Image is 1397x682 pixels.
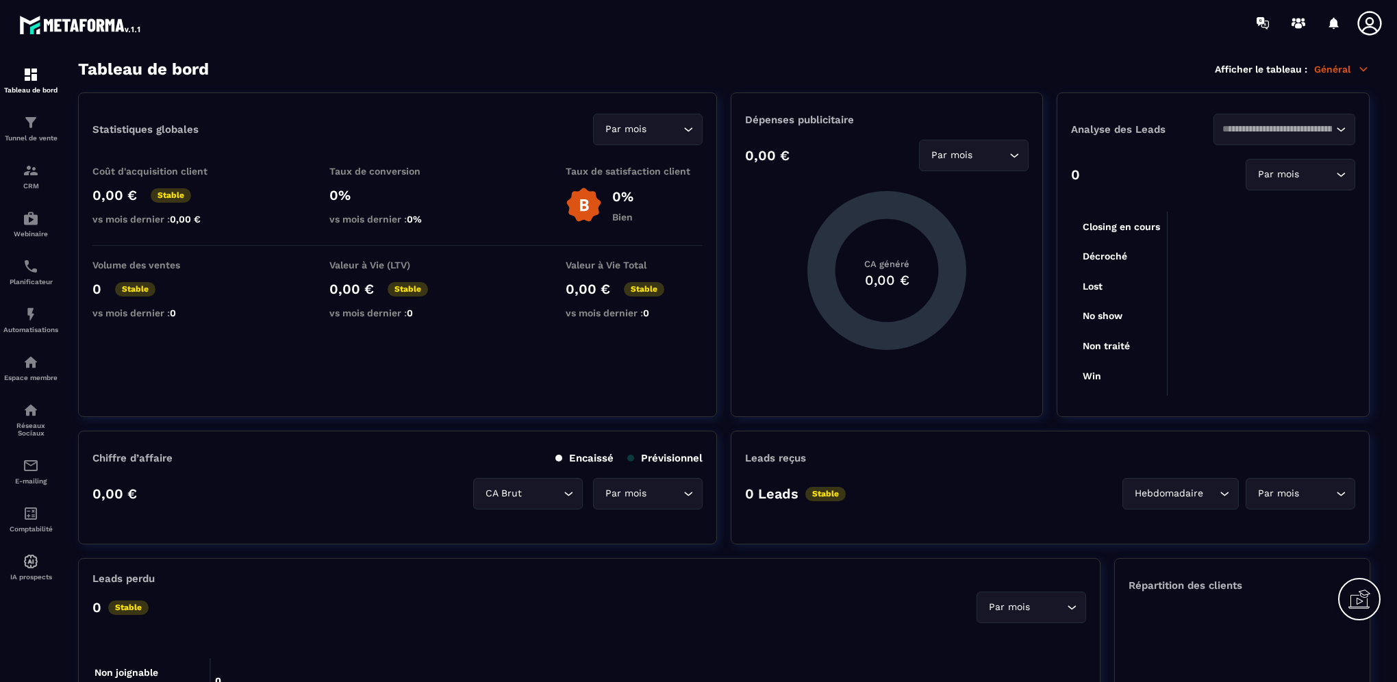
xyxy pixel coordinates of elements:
[566,260,703,270] p: Valeur à Vie Total
[3,477,58,485] p: E-mailing
[919,140,1029,171] div: Search for option
[19,12,142,37] img: logo
[92,166,229,177] p: Coût d'acquisition client
[23,210,39,227] img: automations
[3,248,58,296] a: schedulerschedulerPlanificateur
[3,573,58,581] p: IA prospects
[92,214,229,225] p: vs mois dernier :
[566,166,703,177] p: Taux de satisfaction client
[566,307,703,318] p: vs mois dernier :
[977,592,1086,623] div: Search for option
[3,134,58,142] p: Tunnel de vente
[92,307,229,318] p: vs mois dernier :
[627,452,703,464] p: Prévisionnel
[3,344,58,392] a: automationsautomationsEspace membre
[1083,221,1160,233] tspan: Closing en cours
[1071,123,1213,136] p: Analyse des Leads
[1206,486,1216,501] input: Search for option
[566,281,610,297] p: 0,00 €
[1213,114,1356,145] div: Search for option
[115,282,155,296] p: Stable
[593,478,703,509] div: Search for option
[92,123,199,136] p: Statistiques globales
[1314,63,1370,75] p: Général
[23,457,39,474] img: email
[3,182,58,190] p: CRM
[407,214,422,225] span: 0%
[473,478,583,509] div: Search for option
[593,114,703,145] div: Search for option
[566,187,602,223] img: b-badge-o.b3b20ee6.svg
[745,147,790,164] p: 0,00 €
[1255,486,1302,501] span: Par mois
[3,447,58,495] a: emailemailE-mailing
[23,505,39,522] img: accountant
[329,214,466,225] p: vs mois dernier :
[92,187,137,203] p: 0,00 €
[3,230,58,238] p: Webinaire
[3,152,58,200] a: formationformationCRM
[170,307,176,318] span: 0
[23,306,39,323] img: automations
[23,354,39,370] img: automations
[555,452,614,464] p: Encaissé
[92,281,101,297] p: 0
[3,374,58,381] p: Espace membre
[1033,600,1064,615] input: Search for option
[3,296,58,344] a: automationsautomationsAutomatisations
[649,122,680,137] input: Search for option
[928,148,975,163] span: Par mois
[329,187,466,203] p: 0%
[23,66,39,83] img: formation
[1302,167,1333,182] input: Search for option
[985,600,1033,615] span: Par mois
[23,553,39,570] img: automations
[92,485,137,502] p: 0,00 €
[23,162,39,179] img: formation
[1122,478,1239,509] div: Search for option
[1131,486,1206,501] span: Hebdomadaire
[3,525,58,533] p: Comptabilité
[1246,159,1355,190] div: Search for option
[624,282,664,296] p: Stable
[1071,166,1080,183] p: 0
[805,487,846,501] p: Stable
[1255,167,1302,182] span: Par mois
[3,495,58,543] a: accountantaccountantComptabilité
[745,485,798,502] p: 0 Leads
[482,486,525,501] span: CA Brut
[1083,340,1130,351] tspan: Non traité
[525,486,560,501] input: Search for option
[612,212,633,223] p: Bien
[3,200,58,248] a: automationsautomationsWebinaire
[3,326,58,333] p: Automatisations
[329,307,466,318] p: vs mois dernier :
[92,452,173,464] p: Chiffre d’affaire
[78,60,209,79] h3: Tableau de bord
[1083,310,1123,321] tspan: No show
[975,148,1006,163] input: Search for option
[3,86,58,94] p: Tableau de bord
[3,278,58,286] p: Planificateur
[612,188,633,205] p: 0%
[329,281,374,297] p: 0,00 €
[649,486,680,501] input: Search for option
[602,122,649,137] span: Par mois
[1083,281,1103,292] tspan: Lost
[95,667,158,679] tspan: Non joignable
[3,104,58,152] a: formationformationTunnel de vente
[329,260,466,270] p: Valeur à Vie (LTV)
[23,402,39,418] img: social-network
[92,599,101,616] p: 0
[3,422,58,437] p: Réseaux Sociaux
[329,166,466,177] p: Taux de conversion
[643,307,649,318] span: 0
[407,307,413,318] span: 0
[92,572,155,585] p: Leads perdu
[745,114,1029,126] p: Dépenses publicitaire
[23,114,39,131] img: formation
[3,56,58,104] a: formationformationTableau de bord
[1083,370,1101,381] tspan: Win
[1302,486,1333,501] input: Search for option
[1215,64,1307,75] p: Afficher le tableau :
